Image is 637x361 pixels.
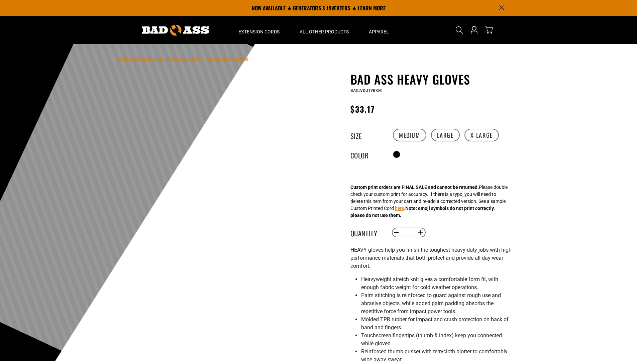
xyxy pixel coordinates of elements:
label: Large [431,129,460,141]
img: Bad Ass Extension Cords [142,25,209,36]
strong: Note: emoji symbols do not print correctly, please do not use them. [350,206,495,218]
span: All Other Products [300,29,349,35]
label: Medium [393,129,426,141]
legend: Color [350,150,384,159]
span: Extension Cords [238,29,280,35]
summary: Extension Cords [228,16,290,44]
h1: Bad Ass HEAVY Gloves [350,72,514,86]
span: BAGLVDUTYBKM [350,88,382,93]
span: $33.17 [350,103,375,115]
button: here [395,205,404,212]
a: Bad Ass Extension Cords [118,56,163,61]
span: Bad Ass HEAVY Gloves [207,56,248,61]
summary: All Other Products [290,16,359,44]
li: Palm stitching is reinforced to guard against rough use and abrasive objects, while added palm pa... [361,291,514,316]
strong: Custom print orders are FINAL SALE and cannot be returned. [350,185,479,190]
span: Apparel [369,29,389,35]
p: HEAVY gloves help you finish the toughest heavy-duty jobs with high performance materials that bo... [350,246,514,270]
summary: Search [454,25,465,35]
nav: breadcrumbs [118,54,248,62]
span: › [165,56,166,61]
li: Touchscreen fingertips (thumb & index) keep you connected while gloved. [361,332,514,348]
label: X-Large [464,129,499,141]
label: Quantity [350,228,384,237]
span: › [204,56,205,61]
li: Molded TPR rubber for impact and crush protection on back of hand and fingers. [361,316,514,332]
legend: Size [350,131,384,139]
a: Return to Collection [167,56,203,61]
div: Please double check your custom print for accuracy. If there is a typo, you will need to delete t... [350,184,508,219]
summary: Apparel [359,16,399,44]
li: Heavyweight stretch knit gives a comfortable form fit, with enough fabric weight for cold weather... [361,275,514,291]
